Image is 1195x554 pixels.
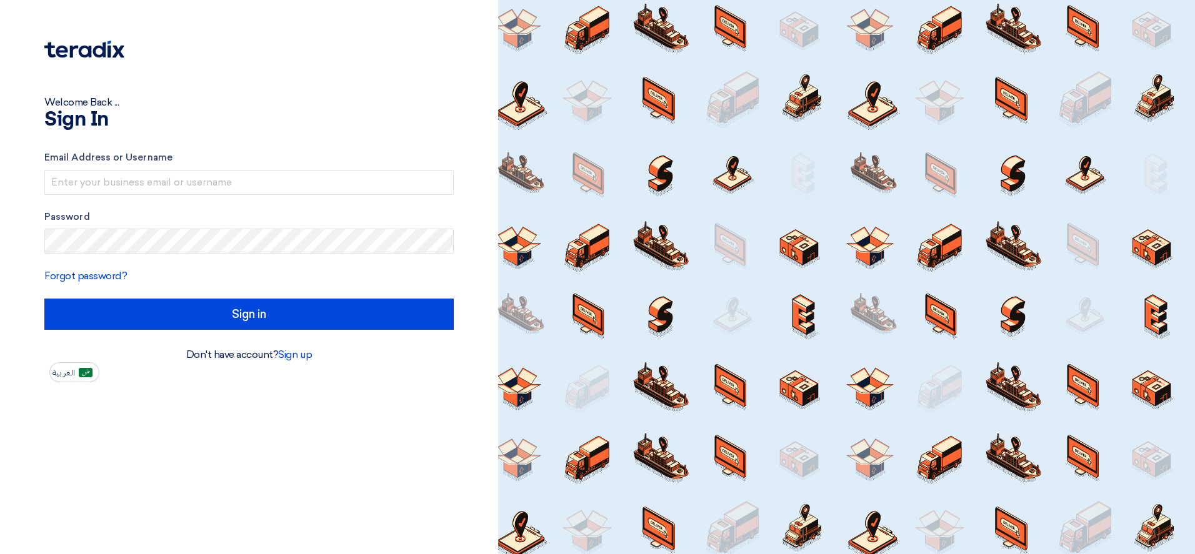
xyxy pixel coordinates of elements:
[44,170,454,195] input: Enter your business email or username
[52,369,75,377] span: العربية
[278,349,312,360] a: Sign up
[44,347,454,362] div: Don't have account?
[44,299,454,330] input: Sign in
[49,362,99,382] button: العربية
[44,110,454,130] h1: Sign In
[44,270,127,282] a: Forgot password?
[44,95,454,110] div: Welcome Back ...
[44,210,454,224] label: Password
[44,151,454,165] label: Email Address or Username
[79,368,92,377] img: ar-AR.png
[44,41,124,58] img: Teradix logo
